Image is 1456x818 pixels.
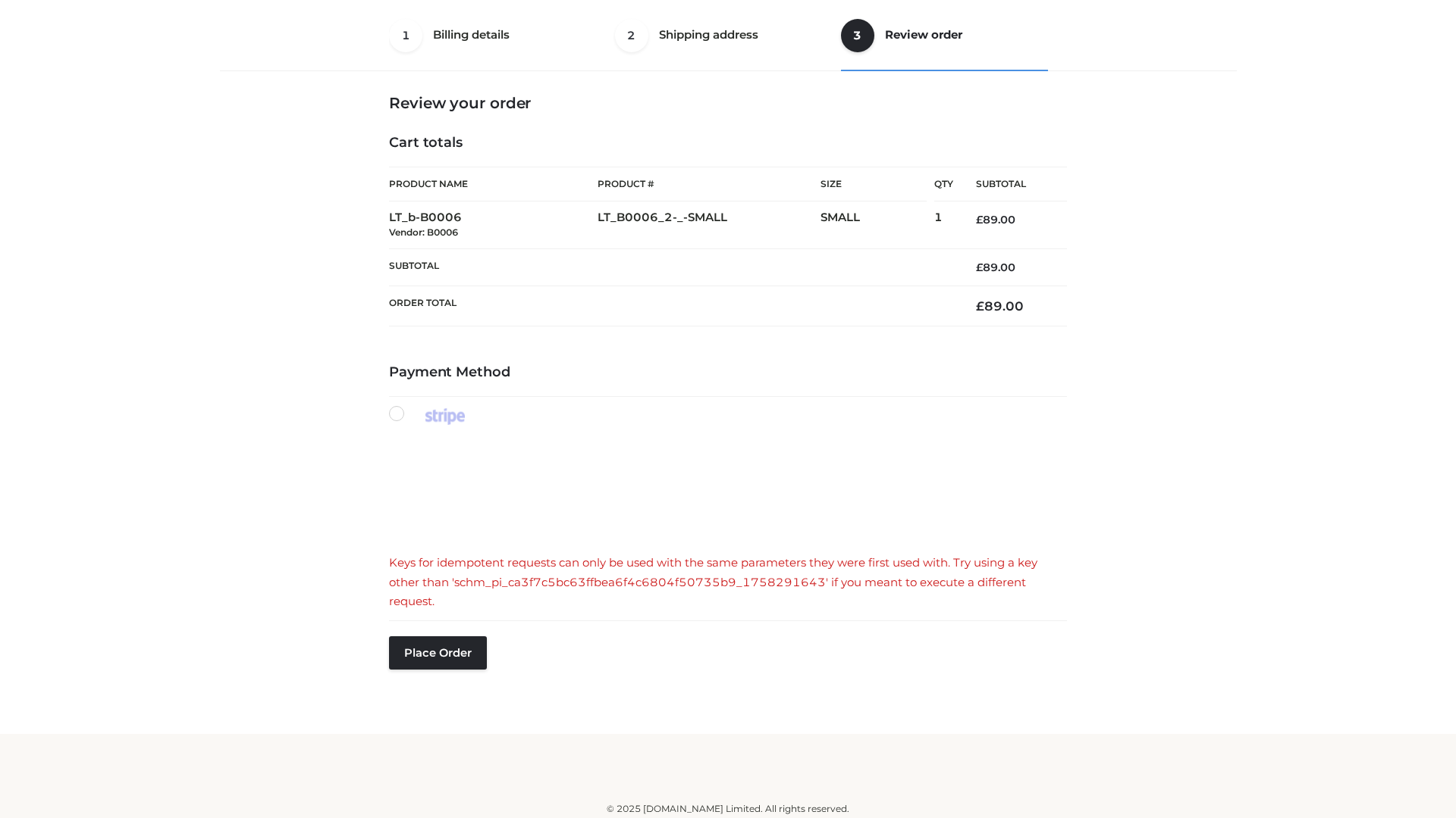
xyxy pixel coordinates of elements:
[976,298,1024,314] bdi: 89.00
[821,201,934,249] td: SMALL
[389,135,1067,151] h4: Cart totals
[598,201,821,249] td: LT_B0006_2-_-SMALL
[389,94,1067,112] h3: Review your order
[934,201,953,249] td: 1
[389,286,953,326] th: Order Total
[953,167,1067,201] th: Subtotal
[598,167,821,201] th: Product #
[389,226,458,238] small: Vendor: B0006
[976,213,1015,226] bdi: 89.00
[386,441,1064,537] iframe: Secure payment input frame
[389,636,487,670] button: Place order
[389,553,1067,611] div: Keys for idempotent requests can only be used with the same parameters they were first used with....
[976,213,983,226] span: £
[976,261,1015,274] bdi: 89.00
[389,201,598,249] td: LT_b-B0006
[389,364,1067,381] h4: Payment Method
[976,261,983,274] span: £
[389,248,953,286] th: Subtotal
[934,167,953,201] th: Qty
[389,167,598,201] th: Product Name
[976,298,984,314] span: £
[225,801,1231,816] div: © 2025 [DOMAIN_NAME] Limited. All rights reserved.
[821,167,927,201] th: Size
